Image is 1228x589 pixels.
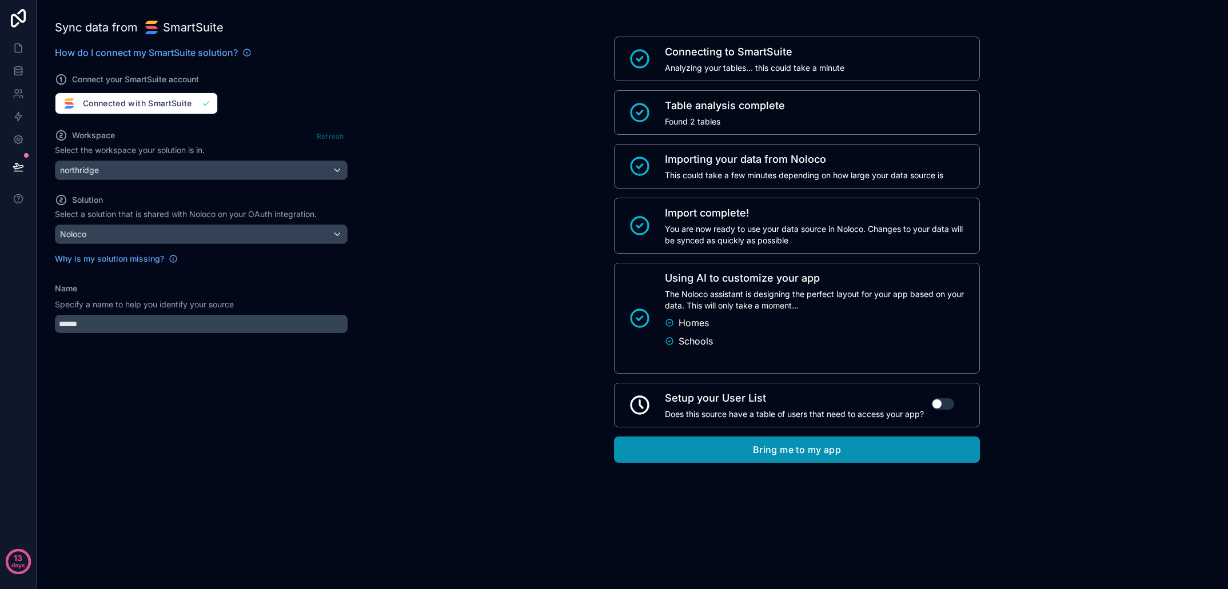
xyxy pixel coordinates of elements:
[55,161,348,180] button: northridge
[614,436,980,463] button: Bring me to my app
[665,170,943,181] span: This could take a few minutes depending on how large your data source is
[55,19,138,35] span: Sync data from
[60,165,99,176] span: northridge
[679,316,709,330] span: Homes
[55,225,348,244] button: Noloco
[55,253,164,265] span: Why is my solution missing?
[55,46,252,59] a: How do I connect my SmartSuite solution?
[55,209,348,220] p: Select a solution that is shared with Noloco on your OAuth integration.
[60,229,86,240] span: Noloco
[11,557,25,573] p: days
[665,116,785,127] span: Found 2 tables
[72,74,199,85] span: Connect your SmartSuite account
[163,19,224,35] span: SmartSuite
[55,283,77,294] label: Name
[55,145,348,156] p: Select the workspace your solution is in.
[665,98,785,114] span: Table analysis complete
[665,205,972,221] span: Import complete!
[665,151,943,167] span: Importing your data from Noloco
[55,253,178,265] a: Why is my solution missing?
[142,18,161,37] img: SmartSuite logo
[55,46,238,59] span: How do I connect my SmartSuite solution?
[665,44,844,60] span: Connecting to SmartSuite
[665,223,972,246] span: You are now ready to use your data source in Noloco. Changes to your data will be synced as quick...
[665,408,924,420] span: Does this source have a table of users that need to access your app?
[55,299,348,310] p: Specify a name to help you identify your source
[72,130,115,141] span: Workspace
[665,390,924,406] span: Setup your User List
[665,270,972,286] span: Using AI to customize your app
[665,62,844,74] span: Analyzing your tables... this could take a minute
[665,289,972,311] span: The Noloco assistant is designing the perfect layout for your app based on your data. This will o...
[679,334,713,348] span: Schools
[72,194,103,206] span: Solution
[14,552,22,564] p: 13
